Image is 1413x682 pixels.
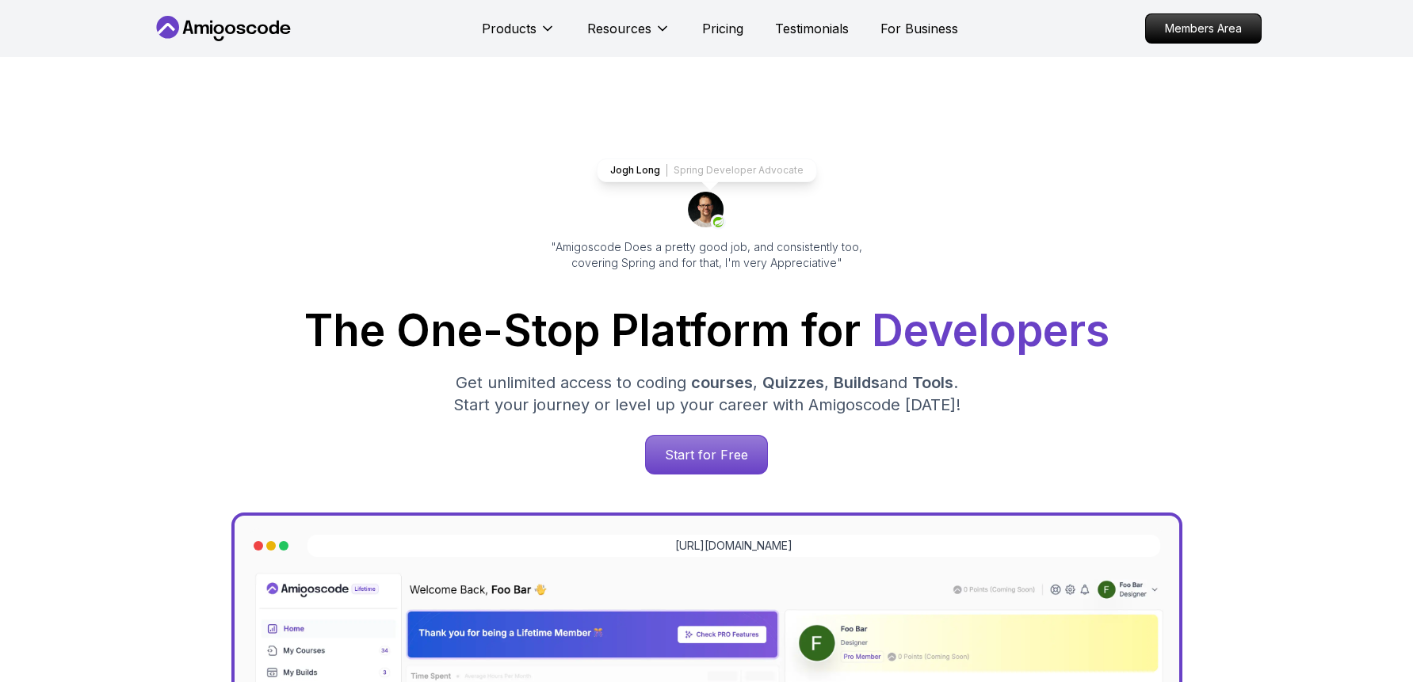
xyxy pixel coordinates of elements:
[610,164,660,177] p: Jogh Long
[688,192,726,230] img: josh long
[691,373,753,392] span: courses
[587,19,651,38] p: Resources
[645,435,768,474] a: Start for Free
[872,304,1109,356] span: Developers
[880,19,958,38] a: For Business
[775,19,849,38] a: Testimonials
[1146,14,1261,43] p: Members Area
[762,373,824,392] span: Quizzes
[834,373,880,392] span: Builds
[441,371,973,416] p: Get unlimited access to coding , , and . Start your journey or level up your career with Amigosco...
[674,164,804,177] p: Spring Developer Advocate
[482,19,537,38] p: Products
[587,19,670,51] button: Resources
[529,239,884,271] p: "Amigoscode Does a pretty good job, and consistently too, covering Spring and for that, I'm very ...
[912,373,953,392] span: Tools
[675,538,792,554] a: [URL][DOMAIN_NAME]
[646,436,767,474] p: Start for Free
[482,19,556,51] button: Products
[702,19,743,38] a: Pricing
[165,309,1249,352] h1: The One-Stop Platform for
[1145,13,1262,44] a: Members Area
